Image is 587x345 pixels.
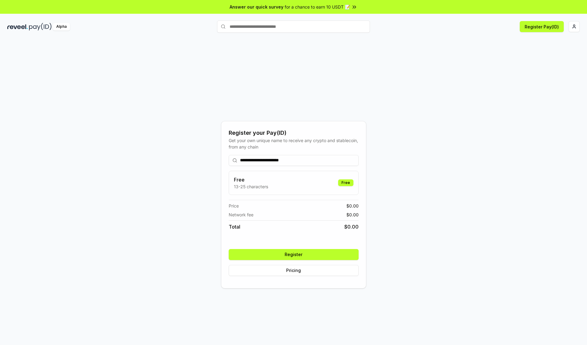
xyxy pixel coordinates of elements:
[234,183,268,190] p: 13-25 characters
[229,249,359,260] button: Register
[53,23,70,31] div: Alpha
[7,23,28,31] img: reveel_dark
[229,265,359,276] button: Pricing
[285,4,350,10] span: for a chance to earn 10 USDT 📝
[229,137,359,150] div: Get your own unique name to receive any crypto and stablecoin, from any chain
[229,203,239,209] span: Price
[344,223,359,230] span: $ 0.00
[229,129,359,137] div: Register your Pay(ID)
[230,4,283,10] span: Answer our quick survey
[346,203,359,209] span: $ 0.00
[338,179,353,186] div: Free
[29,23,52,31] img: pay_id
[234,176,268,183] h3: Free
[229,223,240,230] span: Total
[520,21,564,32] button: Register Pay(ID)
[229,211,253,218] span: Network fee
[346,211,359,218] span: $ 0.00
